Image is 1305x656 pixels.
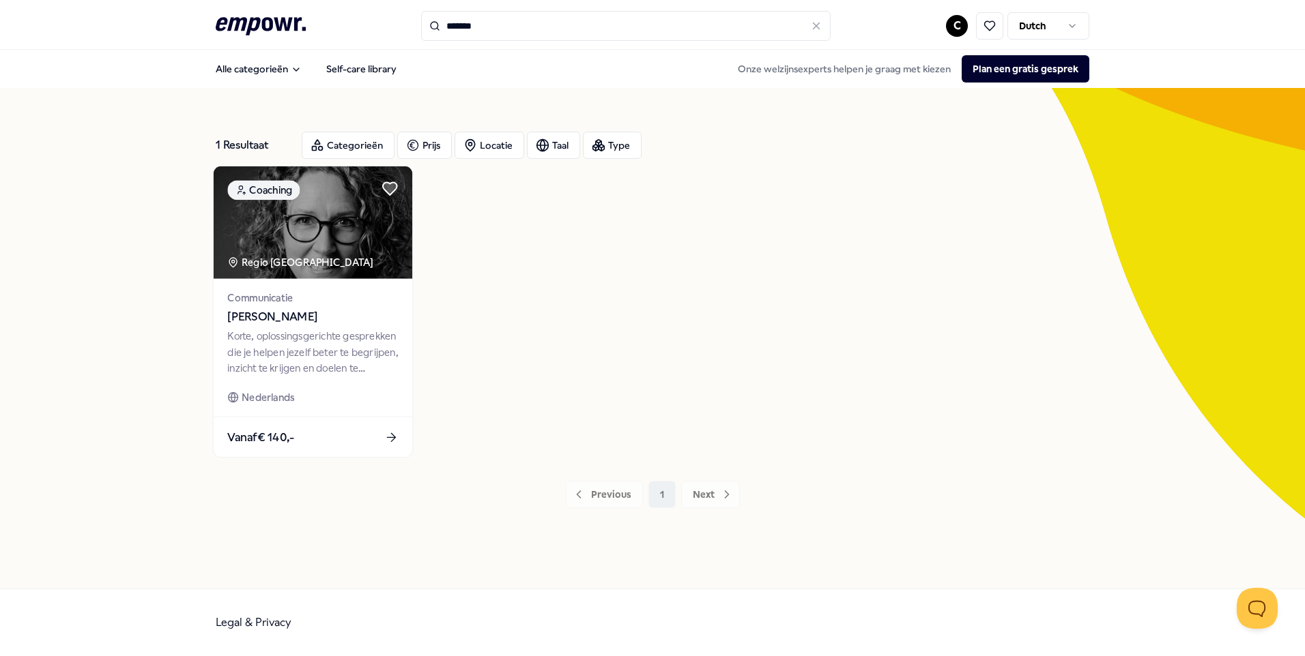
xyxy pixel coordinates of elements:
[1237,588,1278,629] iframe: Help Scout Beacon - Open
[421,11,831,41] input: Search for products, categories or subcategories
[527,132,580,159] button: Taal
[227,428,294,446] span: Vanaf € 140,-
[227,308,398,326] span: [PERSON_NAME]
[227,180,300,200] div: Coaching
[962,55,1089,83] button: Plan een gratis gesprek
[583,132,642,159] button: Type
[227,254,375,270] div: Regio [GEOGRAPHIC_DATA]
[315,55,407,83] a: Self-care library
[227,329,398,376] div: Korte, oplossingsgerichte gesprekken die je helpen jezelf beter te begrijpen, inzicht te krijgen ...
[216,616,291,629] a: Legal & Privacy
[216,132,291,159] div: 1 Resultaat
[213,166,414,458] a: package imageCoachingRegio [GEOGRAPHIC_DATA] Communicatie[PERSON_NAME]Korte, oplossingsgerichte g...
[455,132,524,159] button: Locatie
[205,55,313,83] button: Alle categorieën
[214,166,412,279] img: package image
[227,290,398,305] span: Communicatie
[205,55,407,83] nav: Main
[727,55,1089,83] div: Onze welzijnsexperts helpen je graag met kiezen
[397,132,452,159] button: Prijs
[946,15,968,37] button: C
[242,389,294,405] span: Nederlands
[302,132,395,159] button: Categorieën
